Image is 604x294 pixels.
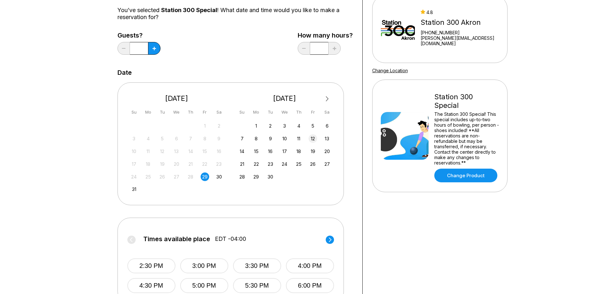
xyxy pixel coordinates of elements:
[280,160,289,168] div: Choose Wednesday, September 24th, 2025
[309,134,317,143] div: Choose Friday, September 12th, 2025
[309,147,317,156] div: Choose Friday, September 19th, 2025
[280,147,289,156] div: Choose Wednesday, September 17th, 2025
[295,160,303,168] div: Choose Thursday, September 25th, 2025
[117,69,132,76] label: Date
[130,108,138,116] div: Su
[186,134,195,143] div: Not available Thursday, August 7th, 2025
[215,122,223,130] div: Not available Saturday, August 2nd, 2025
[434,93,499,110] div: Station 300 Special
[238,108,246,116] div: Su
[323,147,331,156] div: Choose Saturday, September 20th, 2025
[280,108,289,116] div: We
[161,7,217,13] span: Station 300 Special
[323,108,331,116] div: Sa
[129,121,224,194] div: month 2025-08
[186,108,195,116] div: Th
[237,121,332,181] div: month 2025-09
[266,134,275,143] div: Choose Tuesday, September 9th, 2025
[252,122,260,130] div: Choose Monday, September 1st, 2025
[295,134,303,143] div: Choose Thursday, September 11th, 2025
[434,111,499,165] div: The Station 300 Special! This special includes up-to-two hours of bowling, per person - shoes inc...
[252,134,260,143] div: Choose Monday, September 8th, 2025
[238,134,246,143] div: Choose Sunday, September 7th, 2025
[421,30,499,35] div: [PHONE_NUMBER]
[238,147,246,156] div: Choose Sunday, September 14th, 2025
[215,172,223,181] div: Choose Saturday, August 30th, 2025
[144,160,153,168] div: Not available Monday, August 18th, 2025
[158,172,167,181] div: Not available Tuesday, August 26th, 2025
[323,134,331,143] div: Choose Saturday, September 13th, 2025
[280,122,289,130] div: Choose Wednesday, September 3rd, 2025
[421,18,499,27] div: Station 300 Akron
[295,147,303,156] div: Choose Thursday, September 18th, 2025
[158,134,167,143] div: Not available Tuesday, August 5th, 2025
[127,278,175,293] button: 4:30 PM
[143,235,210,242] span: Times available place
[172,147,181,156] div: Not available Wednesday, August 13th, 2025
[233,278,281,293] button: 5:30 PM
[215,134,223,143] div: Not available Saturday, August 9th, 2025
[323,160,331,168] div: Choose Saturday, September 27th, 2025
[158,147,167,156] div: Not available Tuesday, August 12th, 2025
[298,32,353,39] label: How many hours?
[117,7,353,21] div: You’ve selected ! What date and time would you like to make a reservation for?
[201,122,209,130] div: Not available Friday, August 1st, 2025
[144,147,153,156] div: Not available Monday, August 11th, 2025
[130,134,138,143] div: Not available Sunday, August 3rd, 2025
[215,147,223,156] div: Not available Saturday, August 16th, 2025
[286,258,334,273] button: 4:00 PM
[252,108,260,116] div: Mo
[266,172,275,181] div: Choose Tuesday, September 30th, 2025
[421,35,499,46] a: [PERSON_NAME][EMAIL_ADDRESS][DOMAIN_NAME]
[130,185,138,193] div: Choose Sunday, August 31st, 2025
[158,160,167,168] div: Not available Tuesday, August 19th, 2025
[286,278,334,293] button: 6:00 PM
[381,5,415,53] img: Station 300 Akron
[144,134,153,143] div: Not available Monday, August 4th, 2025
[309,122,317,130] div: Choose Friday, September 5th, 2025
[144,172,153,181] div: Not available Monday, August 25th, 2025
[186,147,195,156] div: Not available Thursday, August 14th, 2025
[117,32,160,39] label: Guests?
[381,112,429,160] img: Station 300 Special
[180,278,228,293] button: 5:00 PM
[266,108,275,116] div: Tu
[309,160,317,168] div: Choose Friday, September 26th, 2025
[215,108,223,116] div: Sa
[233,258,281,273] button: 3:30 PM
[130,160,138,168] div: Not available Sunday, August 17th, 2025
[238,160,246,168] div: Choose Sunday, September 21st, 2025
[144,108,153,116] div: Mo
[215,235,246,242] span: EDT -04:00
[295,122,303,130] div: Choose Thursday, September 4th, 2025
[266,147,275,156] div: Choose Tuesday, September 16th, 2025
[434,169,497,182] a: Change Product
[266,160,275,168] div: Choose Tuesday, September 23rd, 2025
[201,172,209,181] div: Choose Friday, August 29th, 2025
[266,122,275,130] div: Choose Tuesday, September 2nd, 2025
[186,160,195,168] div: Not available Thursday, August 21st, 2025
[252,160,260,168] div: Choose Monday, September 22nd, 2025
[238,172,246,181] div: Choose Sunday, September 28th, 2025
[201,134,209,143] div: Not available Friday, August 8th, 2025
[127,94,226,103] div: [DATE]
[421,10,499,15] div: 4.8
[130,172,138,181] div: Not available Sunday, August 24th, 2025
[201,108,209,116] div: Fr
[180,258,228,273] button: 3:00 PM
[295,108,303,116] div: Th
[235,94,334,103] div: [DATE]
[186,172,195,181] div: Not available Thursday, August 28th, 2025
[215,160,223,168] div: Not available Saturday, August 23rd, 2025
[172,134,181,143] div: Not available Wednesday, August 6th, 2025
[323,122,331,130] div: Choose Saturday, September 6th, 2025
[158,108,167,116] div: Tu
[172,172,181,181] div: Not available Wednesday, August 27th, 2025
[252,172,260,181] div: Choose Monday, September 29th, 2025
[280,134,289,143] div: Choose Wednesday, September 10th, 2025
[252,147,260,156] div: Choose Monday, September 15th, 2025
[201,160,209,168] div: Not available Friday, August 22nd, 2025
[309,108,317,116] div: Fr
[322,94,332,104] button: Next Month
[130,147,138,156] div: Not available Sunday, August 10th, 2025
